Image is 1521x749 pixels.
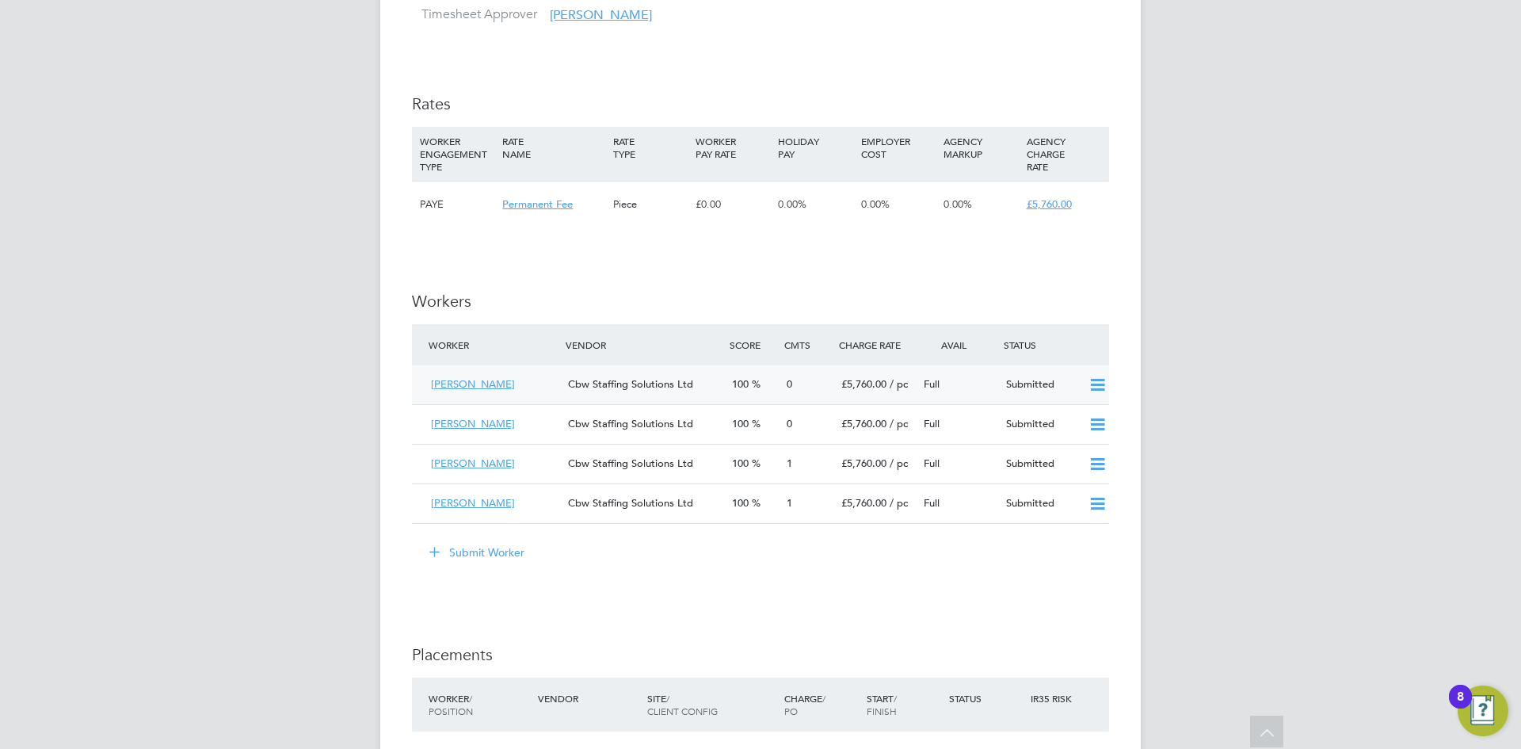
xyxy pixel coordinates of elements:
[841,417,886,430] span: £5,760.00
[1027,197,1072,211] span: £5,760.00
[412,291,1109,311] h3: Workers
[732,377,749,391] span: 100
[890,457,908,470] span: / pc
[1000,372,1082,398] div: Submitted
[416,127,498,181] div: WORKER ENGAGEMENT TYPE
[778,197,806,211] span: 0.00%
[412,6,537,23] label: Timesheet Approver
[647,692,718,717] span: / Client Config
[787,496,792,510] span: 1
[692,127,774,168] div: WORKER PAY RATE
[562,331,726,359] div: Vendor
[1457,697,1464,717] div: 8
[568,496,693,510] span: Cbw Staffing Solutions Ltd
[1000,451,1082,477] div: Submitted
[774,127,856,168] div: HOLIDAY PAY
[924,457,940,470] span: Full
[835,331,917,359] div: Charge Rate
[732,457,749,470] span: 100
[924,417,940,430] span: Full
[841,496,886,510] span: £5,760.00
[1458,686,1508,736] button: Open Resource Center, 8 new notifications
[431,457,515,470] span: [PERSON_NAME]
[568,377,693,391] span: Cbw Staffing Solutions Ltd
[534,684,643,713] div: Vendor
[1027,684,1081,713] div: IR35 Risk
[418,540,537,565] button: Submit Worker
[431,377,515,391] span: [PERSON_NAME]
[429,692,473,717] span: / Position
[917,331,1000,359] div: Avail
[425,684,534,725] div: Worker
[1000,331,1109,359] div: Status
[787,417,792,430] span: 0
[943,197,972,211] span: 0.00%
[431,496,515,510] span: [PERSON_NAME]
[1000,411,1082,438] div: Submitted
[1000,491,1082,517] div: Submitted
[863,684,945,725] div: Start
[550,7,652,23] span: [PERSON_NAME]
[945,684,1027,713] div: Status
[867,692,897,717] span: / Finish
[498,127,608,168] div: RATE NAME
[940,127,1022,168] div: AGENCY MARKUP
[609,127,692,168] div: RATE TYPE
[780,331,835,359] div: Cmts
[787,377,792,391] span: 0
[643,684,780,725] div: Site
[890,417,908,430] span: / pc
[412,644,1109,665] h3: Placements
[568,457,693,470] span: Cbw Staffing Solutions Ltd
[780,684,863,725] div: Charge
[841,457,886,470] span: £5,760.00
[784,692,825,717] span: / PO
[502,197,573,211] span: Permanent Fee
[425,331,562,359] div: Worker
[431,417,515,430] span: [PERSON_NAME]
[1023,127,1105,181] div: AGENCY CHARGE RATE
[732,417,749,430] span: 100
[726,331,780,359] div: Score
[416,182,498,227] div: PAYE
[861,197,890,211] span: 0.00%
[924,377,940,391] span: Full
[732,496,749,510] span: 100
[787,457,792,470] span: 1
[841,377,886,391] span: £5,760.00
[890,496,908,510] span: / pc
[890,377,908,391] span: / pc
[412,94,1109,114] h3: Rates
[692,182,774,227] div: £0.00
[609,182,692,227] div: Piece
[924,496,940,510] span: Full
[568,417,693,430] span: Cbw Staffing Solutions Ltd
[857,127,940,168] div: EMPLOYER COST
